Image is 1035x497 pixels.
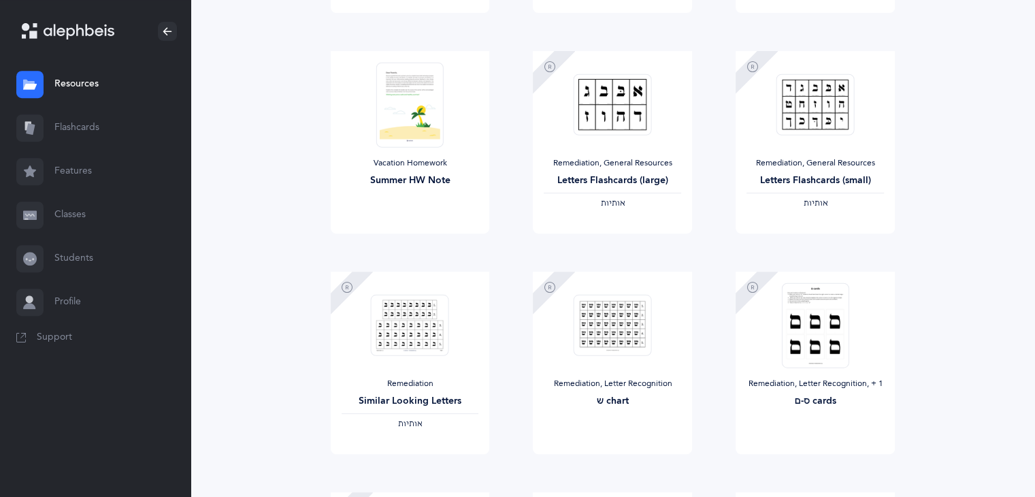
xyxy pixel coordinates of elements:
[967,429,1019,481] iframe: Drift Widget Chat Controller
[342,379,479,389] div: Remediation
[342,394,479,408] div: Similar Looking Letters
[746,174,884,188] div: Letters Flashcards (small)
[37,331,72,344] span: Support
[376,62,443,147] img: Alternate_Summer_Note_thumbnail_1749564978.png
[776,74,855,135] img: Letters_Flashcards_Mini_thumbnail_1612303140.png
[574,294,652,356] img: %D7%A9%D7%81_%D7%A9%D7%82_Chart_thumbnail_1754248402.png
[600,198,625,208] span: ‫אותיות‬
[782,283,849,368] img: %D7%A1_%D7%A2_cards_thumbnail_1754248723.png
[342,174,479,188] div: Summer HW Note
[342,158,479,169] div: Vacation Homework
[544,174,681,188] div: Letters Flashcards (large)
[397,419,422,428] span: ‫אותיות‬
[544,394,681,408] div: ש chart
[544,379,681,389] div: Remediation, Letter Recognition
[746,394,884,408] div: ס-ם cards
[746,379,884,389] div: Remediation, Letter Recognition‪, + 1‬
[544,158,681,169] div: Remediation, General Resources
[371,294,449,356] img: similar_letters_charts_thumbnail_1634531170.png
[746,158,884,169] div: Remediation, General Resources
[574,74,652,135] img: Letters_flashcards_Large_thumbnail_1612303125.png
[803,198,827,208] span: ‫אותיות‬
